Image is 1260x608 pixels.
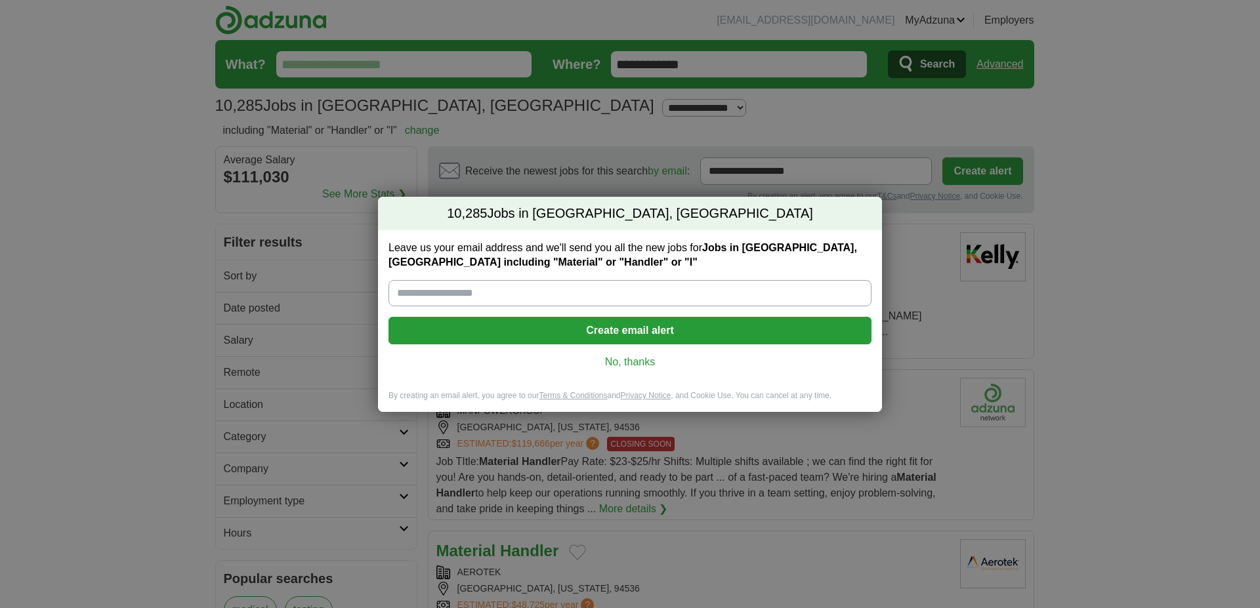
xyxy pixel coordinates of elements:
[447,205,487,223] span: 10,285
[388,317,871,344] button: Create email alert
[399,355,861,369] a: No, thanks
[539,391,607,400] a: Terms & Conditions
[378,197,882,231] h2: Jobs in [GEOGRAPHIC_DATA], [GEOGRAPHIC_DATA]
[378,390,882,412] div: By creating an email alert, you agree to our and , and Cookie Use. You can cancel at any time.
[388,241,871,270] label: Leave us your email address and we'll send you all the new jobs for
[621,391,671,400] a: Privacy Notice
